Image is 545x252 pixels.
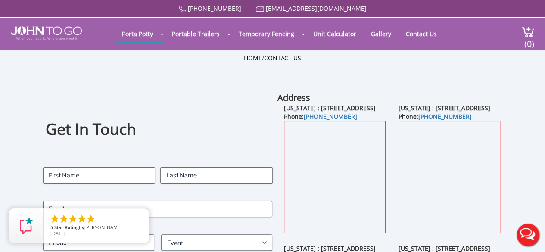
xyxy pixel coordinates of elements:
[399,25,443,42] a: Contact Us
[179,6,186,13] img: Call
[244,54,262,62] a: Home
[160,167,272,184] input: Last Name
[264,54,301,62] a: Contact Us
[165,25,226,42] a: Portable Trailers
[43,167,155,184] input: First Name
[68,214,78,224] li: 
[399,112,472,121] b: Phone:
[364,25,398,42] a: Gallery
[50,214,60,224] li: 
[86,214,96,224] li: 
[399,104,490,112] b: [US_STATE] : [STREET_ADDRESS]
[84,224,122,230] span: [PERSON_NAME]
[524,31,534,50] span: (0)
[11,26,82,40] img: JOHN to go
[46,119,270,140] h1: Get In Touch
[511,218,545,252] button: Live Chat
[244,54,301,62] ul: /
[18,217,35,234] img: Review Rating
[188,4,241,12] a: [PHONE_NUMBER]
[115,25,159,42] a: Porta Potty
[277,92,310,103] b: Address
[50,230,65,236] span: [DATE]
[232,25,301,42] a: Temporary Fencing
[43,201,272,217] input: Email
[77,214,87,224] li: 
[50,225,142,231] span: by
[266,4,367,12] a: [EMAIL_ADDRESS][DOMAIN_NAME]
[418,112,472,121] a: [PHONE_NUMBER]
[307,25,363,42] a: Unit Calculator
[256,6,264,12] img: Mail
[54,224,79,230] span: Star Rating
[284,104,376,112] b: [US_STATE] : [STREET_ADDRESS]
[304,112,357,121] a: [PHONE_NUMBER]
[521,26,534,38] img: cart a
[284,112,357,121] b: Phone:
[59,214,69,224] li: 
[50,224,53,230] span: 5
